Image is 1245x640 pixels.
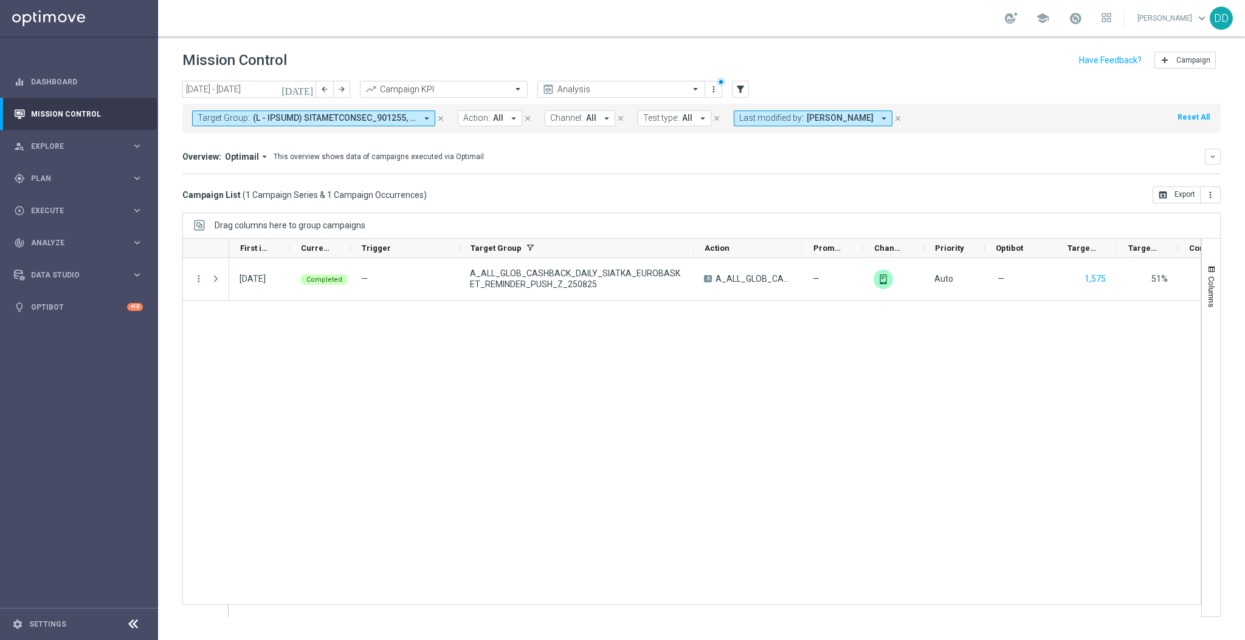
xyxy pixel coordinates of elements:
[705,243,729,253] span: Action
[463,113,490,123] span: Action:
[892,112,903,125] button: close
[31,271,131,279] span: Data Studio
[31,291,127,323] a: Optibot
[14,205,131,216] div: Execute
[31,175,131,182] span: Plan
[31,207,131,214] span: Execute
[717,78,725,86] div: There are unsaved changes
[1036,12,1049,25] span: school
[306,276,342,284] span: Completed
[1210,7,1233,30] div: DD
[996,243,1023,253] span: Optibot
[1154,52,1216,69] button: add Campaign
[874,243,903,253] span: Channel
[182,151,221,162] h3: Overview:
[274,151,484,162] div: This overview shows data of campaigns executed via Optimail
[31,66,143,98] a: Dashboard
[240,273,266,284] div: 25 Aug 2025, Monday
[225,151,259,162] span: Optimail
[424,189,427,200] span: )
[435,112,446,125] button: close
[259,151,270,162] i: arrow_drop_down
[337,85,346,94] i: arrow_forward
[13,141,143,151] div: person_search Explore keyboard_arrow_right
[131,237,143,248] i: keyboard_arrow_right
[221,151,274,162] button: Optimail arrow_drop_down
[682,113,692,123] span: All
[14,66,143,98] div: Dashboard
[243,189,246,200] span: (
[316,81,333,98] button: arrow_back
[1128,243,1157,253] span: Targeted Response Rate
[807,113,874,123] span: [PERSON_NAME]
[708,82,720,97] button: more_vert
[458,111,522,126] button: Action: All arrow_drop_down
[508,113,519,124] i: arrow_drop_down
[14,141,131,152] div: Explore
[1209,152,1217,161] i: keyboard_arrow_down
[1176,111,1211,124] button: Reset All
[813,273,819,284] span: —
[14,98,143,130] div: Mission Control
[1153,186,1201,203] button: open_in_browser Export
[13,270,143,280] button: Data Studio keyboard_arrow_right
[1195,12,1209,25] span: keyboard_arrow_down
[131,140,143,152] i: keyboard_arrow_right
[716,273,792,284] span: A_ALL_GLOB_CASHBACK_DAILY_SIATKA_EUROBASKET_220825
[542,83,554,95] i: preview
[1158,190,1168,200] i: open_in_browser
[1083,271,1107,287] button: 1,575
[734,111,892,126] button: Last modified by: [PERSON_NAME] arrow_drop_down
[246,189,424,200] span: 1 Campaign Series & 1 Campaign Occurrences
[697,113,708,124] i: arrow_drop_down
[1153,189,1221,199] multiple-options-button: Export to CSV
[1205,149,1221,165] button: keyboard_arrow_down
[301,243,330,253] span: Current Status
[1201,186,1221,203] button: more_vert
[735,84,746,95] i: filter_alt
[709,84,719,94] i: more_vert
[711,112,722,125] button: close
[182,81,316,98] input: Select date range
[14,302,25,313] i: lightbulb
[127,303,143,311] div: +10
[281,84,314,95] i: [DATE]
[13,174,143,183] button: gps_fixed Plan keyboard_arrow_right
[471,243,522,253] span: Target Group
[712,114,721,123] i: close
[586,113,596,123] span: All
[1079,56,1142,64] input: Have Feedback?
[934,274,953,284] span: Auto
[31,98,143,130] a: Mission Control
[601,113,612,124] i: arrow_drop_down
[813,243,843,253] span: Promotions
[14,205,25,216] i: play_circle_outline
[615,112,626,125] button: close
[31,143,131,150] span: Explore
[878,113,889,124] i: arrow_drop_down
[1067,243,1097,253] span: Targeted Customers
[13,77,143,87] button: equalizer Dashboard
[14,173,131,184] div: Plan
[523,114,532,123] i: close
[14,141,25,152] i: person_search
[537,81,705,98] ng-select: Analysis
[253,113,416,123] span: (A - GLOBAL) BETGAMESOBROT_010923 (A - GLOBAL) BETGAMESOBROT_BZ_010923 (A - GLOBAL) BETGAMESOBROT...
[1207,276,1216,307] span: Columns
[193,273,204,284] i: more_vert
[13,109,143,119] button: Mission Control
[874,270,893,289] img: XtremePush
[1136,9,1210,27] a: [PERSON_NAME]keyboard_arrow_down
[616,114,625,123] i: close
[29,621,66,628] a: Settings
[739,113,804,123] span: Last modified by:
[1160,55,1170,65] i: add
[182,189,427,200] h3: Campaign List
[421,113,432,124] i: arrow_drop_down
[13,302,143,312] button: lightbulb Optibot +10
[550,113,583,123] span: Channel:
